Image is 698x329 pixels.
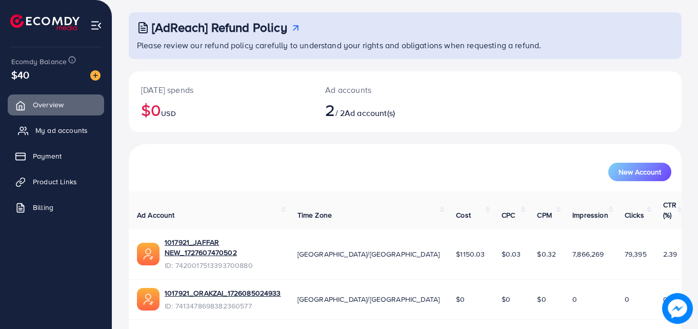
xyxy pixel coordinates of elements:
a: Payment [8,146,104,166]
h2: / 2 [325,100,439,120]
p: [DATE] spends [141,84,301,96]
span: ID: 7420017513393700880 [165,260,281,270]
img: menu [90,20,102,31]
span: 0 [625,294,629,304]
span: Billing [33,202,53,212]
span: Time Zone [297,210,332,220]
a: Billing [8,197,104,218]
a: Product Links [8,171,104,192]
span: $0.32 [537,249,556,259]
span: 2 [325,98,335,122]
span: Ad Account [137,210,175,220]
button: New Account [608,163,671,181]
span: New Account [619,168,661,176]
h3: [AdReach] Refund Policy [152,20,287,35]
span: Impression [572,210,608,220]
span: Payment [33,151,62,161]
a: 1017921_JAFFAR NEW_1727607470502 [165,237,281,258]
a: 1017921_ORAKZAI_1726085024933 [165,288,281,298]
img: logo [10,14,79,30]
span: USD [161,108,175,119]
img: image [662,293,693,324]
span: 2.39 [663,249,677,259]
span: Clicks [625,210,644,220]
span: $0 [537,294,546,304]
span: [GEOGRAPHIC_DATA]/[GEOGRAPHIC_DATA] [297,249,440,259]
span: 7,866,269 [572,249,604,259]
a: My ad accounts [8,120,104,141]
span: $0 [502,294,510,304]
span: [GEOGRAPHIC_DATA]/[GEOGRAPHIC_DATA] [297,294,440,304]
span: 0 [572,294,577,304]
span: My ad accounts [35,125,88,136]
span: $0 [456,294,465,304]
span: 79,395 [625,249,647,259]
span: ID: 7413478698382360577 [165,301,281,311]
span: CTR (%) [663,200,676,220]
img: image [90,70,101,81]
span: CPM [537,210,551,220]
img: ic-ads-acc.e4c84228.svg [137,243,159,265]
span: Ad account(s) [345,107,395,119]
span: $40 [11,67,29,82]
a: Overview [8,94,104,115]
span: Ecomdy Balance [11,56,67,67]
span: $1150.03 [456,249,485,259]
span: $0.03 [502,249,521,259]
span: Overview [33,100,64,110]
span: Cost [456,210,471,220]
img: ic-ads-acc.e4c84228.svg [137,288,159,311]
p: Ad accounts [325,84,439,96]
h2: $0 [141,100,301,120]
span: CPC [502,210,515,220]
p: Please review our refund policy carefully to understand your rights and obligations when requesti... [137,39,675,51]
span: Product Links [33,177,77,187]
